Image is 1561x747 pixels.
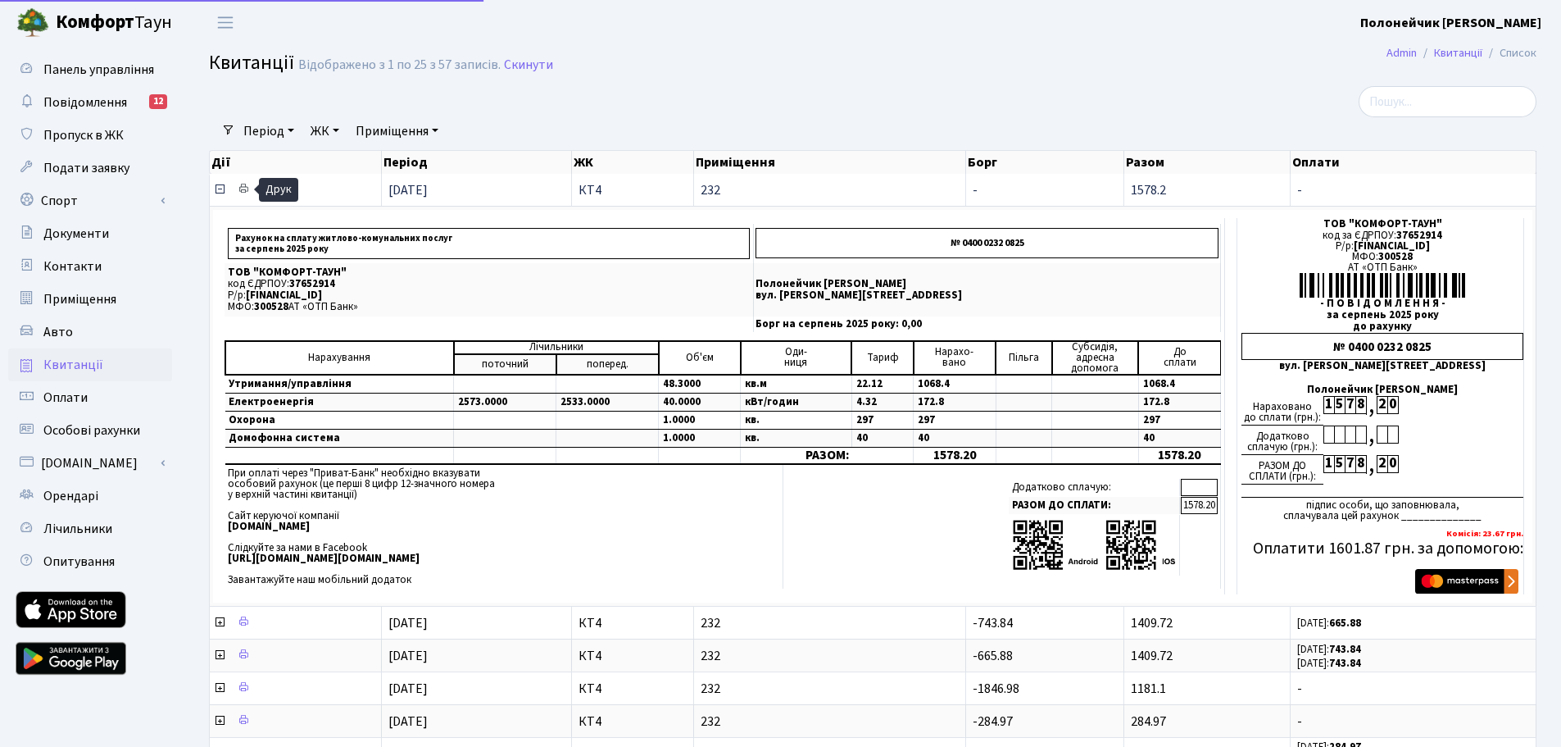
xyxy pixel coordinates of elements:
[1138,393,1220,411] td: 172.8
[1297,616,1361,631] small: [DATE]:
[1009,497,1180,514] td: РАЗОМ ДО СПЛАТИ:
[1329,656,1361,671] b: 743.84
[1241,396,1323,426] div: Нараховано до сплати (грн.):
[205,9,246,36] button: Переключити навігацію
[1378,249,1413,264] span: 300528
[973,713,1013,731] span: -284.97
[973,181,978,199] span: -
[1241,262,1523,273] div: АТ «ОТП Банк»
[388,713,428,731] span: [DATE]
[8,184,172,217] a: Спорт
[851,411,914,429] td: 297
[996,341,1052,375] td: Пільга
[741,393,851,411] td: кВт/годин
[1355,396,1366,414] div: 8
[228,279,750,289] p: код ЄДРПОУ:
[579,649,687,663] span: КТ4
[504,57,553,73] a: Скинути
[1241,455,1323,485] div: РАЗОМ ДО СПЛАТИ (грн.):
[659,411,741,429] td: 1.0000
[973,647,1013,665] span: -665.88
[43,225,109,243] span: Документи
[1131,680,1166,698] span: 1181.1
[1323,455,1334,473] div: 1
[1241,333,1523,360] div: № 0400 0232 0825
[43,323,73,341] span: Авто
[914,429,996,447] td: 40
[1366,426,1377,444] div: ,
[228,290,750,301] p: Р/р:
[228,551,420,566] b: [URL][DOMAIN_NAME][DOMAIN_NAME]
[1138,411,1220,429] td: 297
[225,465,783,589] td: При оплаті через "Приват-Банк" необхідно вказувати особовий рахунок (це перші 8 цифр 12-значного ...
[16,7,49,39] img: logo.png
[966,151,1124,174] th: Борг
[1360,14,1541,32] b: Полонейчик [PERSON_NAME]
[914,393,996,411] td: 172.8
[1291,151,1536,174] th: Оплати
[1387,396,1398,414] div: 0
[741,341,851,375] td: Оди- ниця
[43,126,124,144] span: Пропуск в ЖК
[1131,713,1166,731] span: 284.97
[701,649,958,663] span: 232
[1241,385,1523,395] div: Полонейчик [PERSON_NAME]
[1386,44,1417,61] a: Admin
[43,487,98,505] span: Орендарі
[701,682,958,695] span: 232
[8,545,172,578] a: Опитування
[454,341,659,354] td: Лічильники
[579,715,687,728] span: КТ4
[56,9,172,37] span: Таун
[1181,497,1218,514] td: 1578.20
[1131,614,1173,632] span: 1409.72
[659,429,741,447] td: 1.0000
[1297,715,1529,728] span: -
[579,682,687,695] span: КТ4
[1334,455,1345,473] div: 5
[1052,341,1139,375] td: Субсидія, адресна допомога
[659,393,741,411] td: 40.0000
[1241,310,1523,321] div: за серпень 2025 року
[246,288,322,303] span: [FINANCIAL_ID]
[701,184,958,197] span: 232
[228,228,750,259] p: Рахунок на сплату житлово-комунальних послуг за серпень 2025 року
[8,119,172,152] a: Пропуск в ЖК
[43,61,154,79] span: Панель управління
[1297,682,1529,695] span: -
[973,614,1013,632] span: -743.84
[237,117,301,145] a: Період
[8,414,172,447] a: Особові рахунки
[8,250,172,283] a: Контакти
[1297,184,1529,197] span: -
[756,290,1218,301] p: вул. [PERSON_NAME][STREET_ADDRESS]
[43,159,129,177] span: Подати заявку
[388,680,428,698] span: [DATE]
[1362,36,1561,71] nav: breadcrumb
[1131,647,1173,665] span: 1409.72
[1241,252,1523,262] div: МФО:
[8,447,172,480] a: [DOMAIN_NAME]
[1138,341,1220,375] td: До cплати
[1345,455,1355,473] div: 7
[225,341,454,375] td: Нарахування
[388,614,428,632] span: [DATE]
[1377,396,1387,414] div: 2
[210,151,382,174] th: Дії
[1131,181,1166,199] span: 1578.2
[1359,86,1536,117] input: Пошук...
[1354,239,1430,253] span: [FINANCIAL_ID]
[1334,396,1345,414] div: 5
[973,680,1019,698] span: -1846.98
[1360,13,1541,33] a: Полонейчик [PERSON_NAME]
[8,283,172,316] a: Приміщення
[1138,447,1220,464] td: 1578.20
[659,341,741,375] td: Об'єм
[1241,539,1523,558] h5: Оплатити 1601.87 грн. за допомогою:
[914,447,996,464] td: 1578.20
[1396,228,1442,243] span: 37652914
[1482,44,1536,62] li: Список
[8,53,172,86] a: Панель управління
[56,9,134,35] b: Комфорт
[8,480,172,512] a: Орендарі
